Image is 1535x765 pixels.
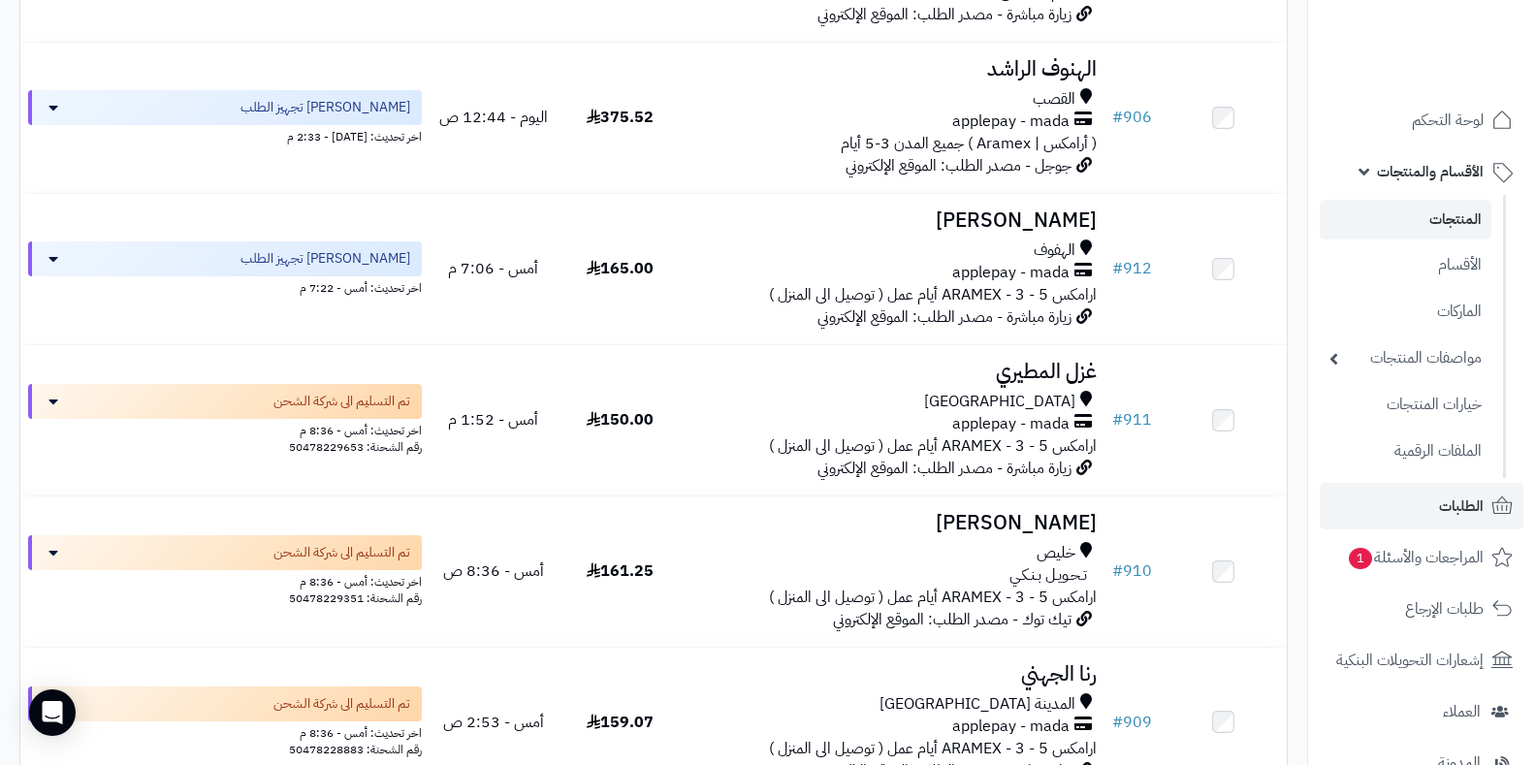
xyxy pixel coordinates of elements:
a: الأقسام [1320,244,1491,286]
h3: [PERSON_NAME] [691,209,1098,232]
a: الماركات [1320,291,1491,333]
a: #912 [1112,257,1152,280]
span: الأقسام والمنتجات [1377,158,1484,185]
h3: غزل المطيري [691,361,1098,383]
span: العملاء [1443,698,1481,725]
span: 150.00 [587,408,654,431]
span: [GEOGRAPHIC_DATA] [924,391,1075,413]
h3: الهنوف الراشد [691,58,1098,80]
span: إشعارات التحويلات البنكية [1336,647,1484,674]
span: 375.52 [587,106,654,129]
span: 159.07 [587,711,654,734]
a: العملاء [1320,688,1523,735]
a: طلبات الإرجاع [1320,586,1523,632]
span: ارامكس ARAMEX - 3 - 5 أيام عمل ( توصيل الى المنزل ) [769,434,1097,458]
span: الطلبات [1439,493,1484,520]
span: زيارة مباشرة - مصدر الطلب: الموقع الإلكتروني [817,3,1071,26]
span: 161.25 [587,559,654,583]
span: خليص [1037,542,1075,564]
span: تم التسليم الى شركة الشحن [273,694,410,714]
h3: [PERSON_NAME] [691,512,1098,534]
span: applepay - mada [952,716,1070,738]
span: # [1112,257,1123,280]
span: لوحة التحكم [1412,107,1484,134]
span: ارامكس ARAMEX - 3 - 5 أيام عمل ( توصيل الى المنزل ) [769,737,1097,760]
a: #910 [1112,559,1152,583]
span: المراجعات والأسئلة [1347,544,1484,571]
div: اخر تحديث: أمس - 7:22 م [28,276,422,297]
span: الهفوف [1034,239,1075,262]
span: # [1112,408,1123,431]
span: applepay - mada [952,262,1070,284]
span: أمس - 2:53 ص [443,711,544,734]
a: #909 [1112,711,1152,734]
a: #911 [1112,408,1152,431]
span: تم التسليم الى شركة الشحن [273,543,410,562]
span: رقم الشحنة: 50478228883 [289,741,422,758]
span: المدينة [GEOGRAPHIC_DATA] [879,693,1075,716]
h3: رنا الجهني [691,663,1098,685]
span: 1 [1349,548,1372,569]
span: ( أرامكس | Aramex ) جميع المدن 3-5 أيام [841,132,1097,155]
span: تيك توك - مصدر الطلب: الموقع الإلكتروني [833,608,1071,631]
span: القصب [1033,88,1075,111]
span: زيارة مباشرة - مصدر الطلب: الموقع الإلكتروني [817,457,1071,480]
a: المراجعات والأسئلة1 [1320,534,1523,581]
a: خيارات المنتجات [1320,384,1491,426]
a: المنتجات [1320,200,1491,239]
span: [PERSON_NAME] تجهيز الطلب [240,98,410,117]
span: رقم الشحنة: 50478229351 [289,590,422,607]
span: اليوم - 12:44 ص [439,106,548,129]
span: applepay - mada [952,111,1070,133]
div: Open Intercom Messenger [29,689,76,736]
div: اخر تحديث: أمس - 8:36 م [28,721,422,742]
a: الطلبات [1320,483,1523,529]
span: أمس - 8:36 ص [443,559,544,583]
span: جوجل - مصدر الطلب: الموقع الإلكتروني [846,154,1071,177]
span: # [1112,106,1123,129]
a: الملفات الرقمية [1320,430,1491,472]
span: ارامكس ARAMEX - 3 - 5 أيام عمل ( توصيل الى المنزل ) [769,283,1097,306]
img: logo-2.png [1403,52,1517,93]
span: طلبات الإرجاع [1405,595,1484,622]
span: [PERSON_NAME] تجهيز الطلب [240,249,410,269]
div: اخر تحديث: [DATE] - 2:33 م [28,125,422,145]
span: ارامكس ARAMEX - 3 - 5 أيام عمل ( توصيل الى المنزل ) [769,586,1097,609]
span: # [1112,711,1123,734]
div: اخر تحديث: أمس - 8:36 م [28,570,422,590]
div: اخر تحديث: أمس - 8:36 م [28,419,422,439]
span: # [1112,559,1123,583]
a: إشعارات التحويلات البنكية [1320,637,1523,684]
a: لوحة التحكم [1320,97,1523,143]
a: مواصفات المنتجات [1320,337,1491,379]
a: #906 [1112,106,1152,129]
span: رقم الشحنة: 50478229653 [289,438,422,456]
span: applepay - mada [952,413,1070,435]
span: أمس - 7:06 م [448,257,538,280]
span: 165.00 [587,257,654,280]
span: زيارة مباشرة - مصدر الطلب: الموقع الإلكتروني [817,305,1071,329]
span: تـحـويـل بـنـكـي [1009,564,1087,587]
span: أمس - 1:52 م [448,408,538,431]
span: تم التسليم الى شركة الشحن [273,392,410,411]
